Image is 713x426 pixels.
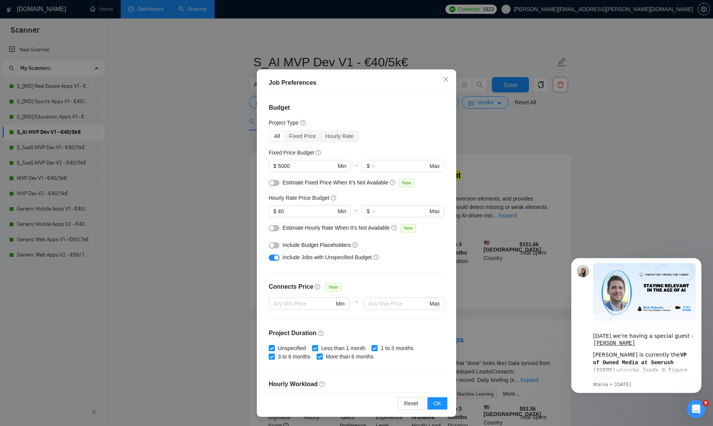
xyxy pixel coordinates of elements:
[435,69,456,90] button: Close
[399,179,414,187] span: New
[269,131,285,141] div: All
[273,162,276,170] span: $
[283,254,372,260] span: Include Jobs with Unspecified Budget
[430,162,440,170] span: Max
[275,344,309,352] span: Unspecified
[351,205,362,224] div: -
[703,400,709,406] span: 8
[427,397,447,410] button: OK
[273,299,334,308] input: Any Min Price
[331,195,337,201] span: question-circle
[269,103,444,112] h4: Budget
[285,131,321,141] div: Fixed Price
[378,344,416,352] span: 1 to 3 months
[373,254,379,260] span: question-circle
[325,283,341,291] span: New
[278,207,336,215] input: 0
[318,344,368,352] span: Less than 1 month
[318,330,324,336] span: question-circle
[352,242,358,248] span: question-circle
[366,162,370,170] span: $
[338,207,347,215] span: Min
[560,251,713,398] iframe: Intercom notifications message
[283,225,390,231] span: Estimate Hourly Rate When It’s Not Available
[269,282,313,291] h4: Connects Price
[315,284,321,290] span: question-circle
[273,207,276,215] span: $
[398,397,424,410] button: Reset
[391,225,398,231] span: question-circle
[269,194,329,202] h5: Hourly Rate Price Budget
[687,400,705,418] iframe: Intercom live chat
[323,352,377,361] span: More than 6 months
[269,380,444,389] h4: Hourly Workload
[300,120,306,126] span: question-circle
[269,329,444,338] h4: Project Duration
[430,299,440,308] span: Max
[283,179,388,186] span: Estimate Fixed Price When It’s Not Available
[366,207,370,215] span: $
[351,160,362,178] div: -
[278,162,336,170] input: 0
[338,162,347,170] span: Min
[390,179,396,186] span: question-circle
[434,399,441,408] span: OK
[404,399,418,408] span: Reset
[269,148,314,157] h5: Fixed Price Budget
[336,299,345,308] span: Min
[319,381,325,387] span: question-circle
[401,224,416,232] span: New
[269,78,444,87] div: Job Preferences
[269,118,299,127] h5: Project Type
[315,150,322,156] span: question-circle
[275,352,314,361] span: 3 to 6 months
[443,76,449,82] span: close
[349,298,364,319] div: -
[321,131,358,141] div: Hourly Rate
[430,207,440,215] span: Max
[371,162,428,170] input: ∞
[368,299,428,308] input: Any Max Price
[371,207,428,215] input: ∞
[283,242,351,248] span: Include Budget Placeholders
